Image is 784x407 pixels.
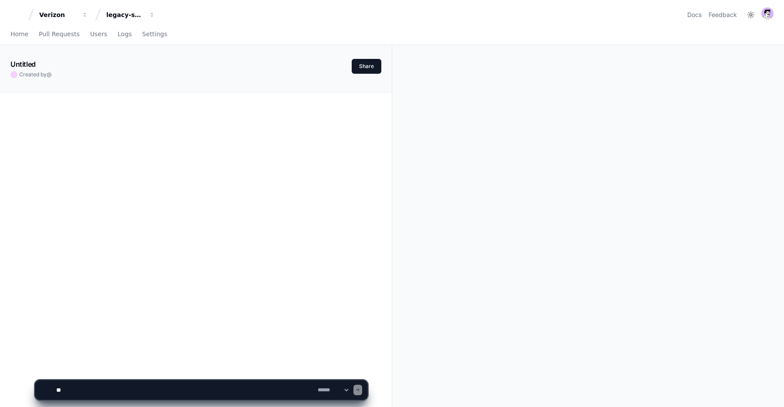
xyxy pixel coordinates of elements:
a: Users [90,24,107,44]
span: Home [10,31,28,37]
span: Logs [118,31,132,37]
button: Share [352,59,381,74]
a: Settings [142,24,167,44]
span: Pull Requests [39,31,79,37]
span: @ [47,71,52,78]
button: legacy-services [103,7,159,23]
h1: Untitled [10,59,36,69]
div: Verizon [39,10,77,19]
a: Pull Requests [39,24,79,44]
span: Settings [142,31,167,37]
img: avatar [761,7,774,20]
a: Home [10,24,28,44]
span: Created by [19,71,52,78]
button: Verizon [36,7,92,23]
button: Feedback [709,10,737,19]
a: Logs [118,24,132,44]
a: Docs [687,10,702,19]
span: Users [90,31,107,37]
div: legacy-services [106,10,144,19]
